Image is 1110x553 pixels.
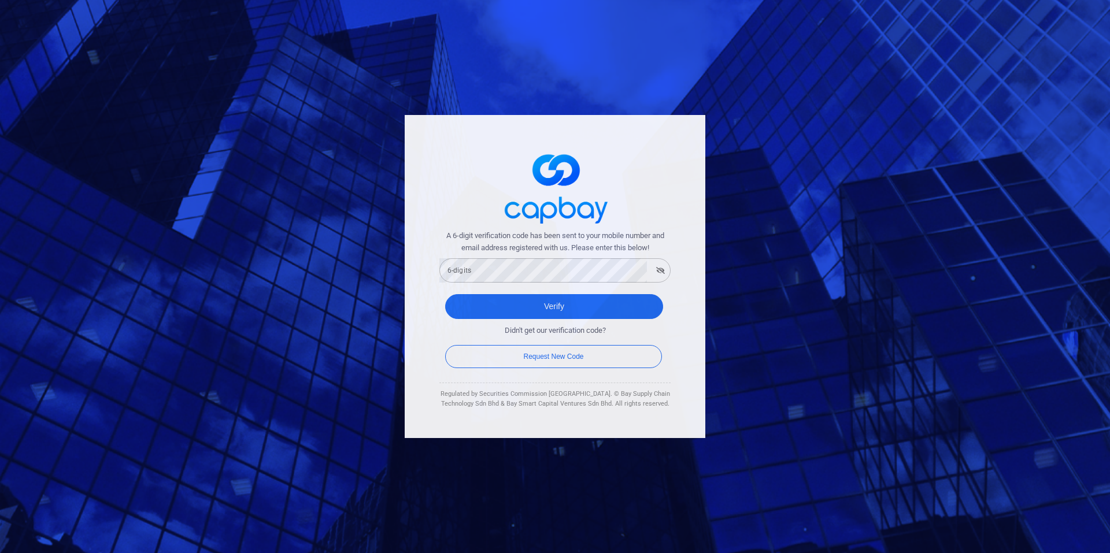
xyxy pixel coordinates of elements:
[439,230,671,254] span: A 6-digit verification code has been sent to your mobile number and email address registered with...
[439,389,671,409] div: Regulated by Securities Commission [GEOGRAPHIC_DATA]. © Bay Supply Chain Technology Sdn Bhd & Bay...
[445,294,663,319] button: Verify
[505,325,606,337] span: Didn't get our verification code?
[445,345,662,368] button: Request New Code
[497,144,613,230] img: logo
